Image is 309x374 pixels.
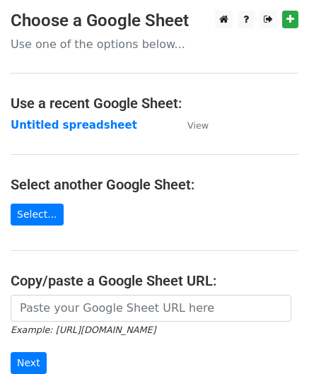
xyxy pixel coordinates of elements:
input: Next [11,352,47,374]
a: View [173,119,209,132]
a: Select... [11,204,64,226]
h3: Choose a Google Sheet [11,11,298,31]
h4: Copy/paste a Google Sheet URL: [11,272,298,289]
a: Untitled spreadsheet [11,119,137,132]
small: Example: [URL][DOMAIN_NAME] [11,325,156,335]
small: View [187,120,209,131]
p: Use one of the options below... [11,37,298,52]
h4: Use a recent Google Sheet: [11,95,298,112]
h4: Select another Google Sheet: [11,176,298,193]
input: Paste your Google Sheet URL here [11,295,291,322]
